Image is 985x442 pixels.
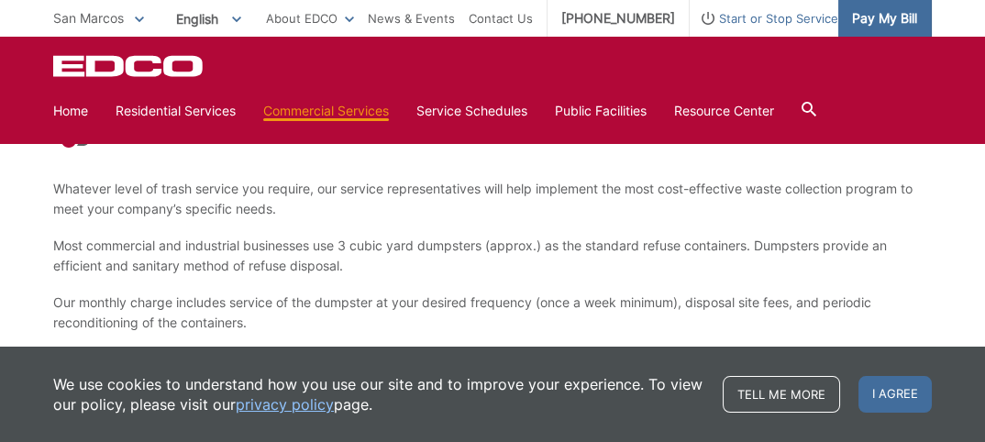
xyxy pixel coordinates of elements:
p: Most commercial and industrial businesses use 3 cubic yard dumpsters (approx.) as the standard re... [53,236,932,276]
a: Resource Center [674,101,774,121]
span: San Marcos [53,10,124,26]
a: Service Schedules [416,101,527,121]
span: I agree [858,376,932,413]
a: Public Facilities [555,101,647,121]
a: Contact Us [469,8,533,28]
a: About EDCO [266,8,354,28]
span: Pay My Bill [852,8,917,28]
p: We use cookies to understand how you use our site and to improve your experience. To view our pol... [53,374,704,414]
p: Our monthly charge includes service of the dumpster at your desired frequency (once a week minimu... [53,293,932,333]
span: English [162,4,255,34]
a: Tell me more [723,376,840,413]
p: Whatever level of trash service you require, our service representatives will help implement the ... [53,179,932,219]
a: Commercial Services [263,101,389,121]
a: privacy policy [236,394,334,414]
a: News & Events [368,8,455,28]
a: Home [53,101,88,121]
a: EDCD logo. Return to the homepage. [53,55,205,77]
a: Residential Services [116,101,236,121]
